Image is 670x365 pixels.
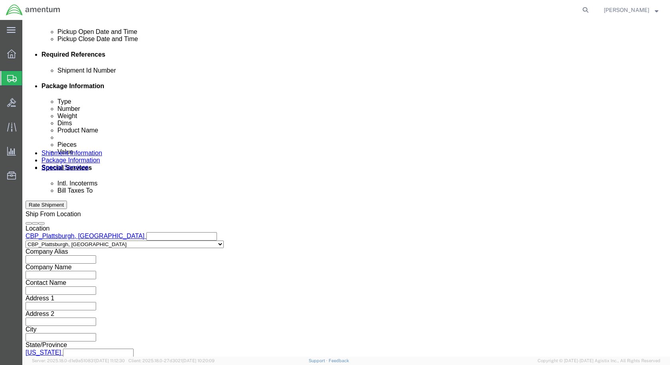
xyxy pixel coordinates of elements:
[182,358,215,363] span: [DATE] 10:20:09
[309,358,329,363] a: Support
[22,20,670,357] iframe: FS Legacy Container
[128,358,215,363] span: Client: 2025.18.0-27d3021
[538,357,660,364] span: Copyright © [DATE]-[DATE] Agistix Inc., All Rights Reserved
[329,358,349,363] a: Feedback
[95,358,125,363] span: [DATE] 11:12:30
[604,6,649,14] span: Nolan Babbie
[32,358,125,363] span: Server: 2025.18.0-d1e9a510831
[6,4,61,16] img: logo
[603,5,659,15] button: [PERSON_NAME]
